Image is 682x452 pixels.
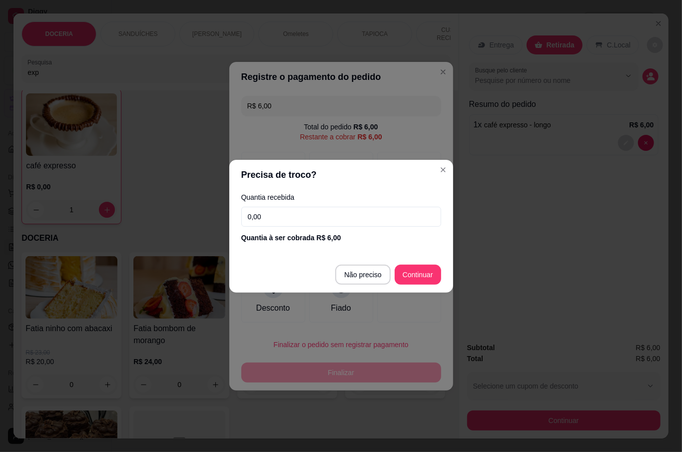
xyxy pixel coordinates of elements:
button: Continuar [395,265,441,285]
button: Não preciso [335,265,391,285]
header: Precisa de troco? [229,160,453,190]
button: Close [435,162,451,178]
div: Quantia à ser cobrada R$ 6,00 [241,233,441,243]
label: Quantia recebida [241,194,441,201]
